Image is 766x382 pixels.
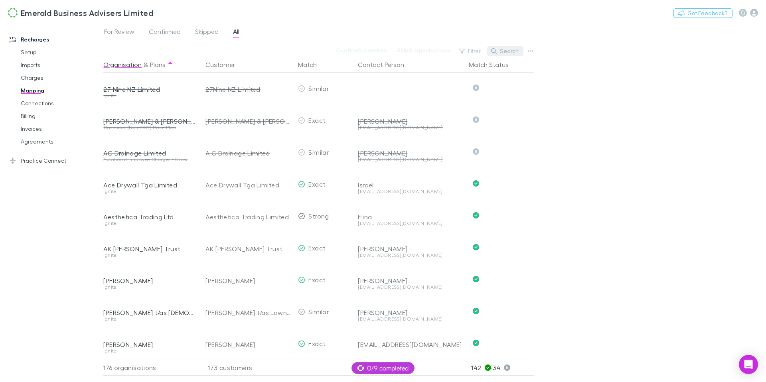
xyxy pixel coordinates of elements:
img: Emerald Business Advisers Limited's Logo [8,8,18,18]
div: [PERSON_NAME] [358,149,462,157]
div: 27Nine NZ Limited [205,73,292,105]
div: [EMAIL_ADDRESS][DOMAIN_NAME] [358,221,462,226]
button: Skip0 organisations [392,45,455,55]
span: Similar [308,308,329,315]
svg: Confirmed [473,276,479,282]
span: Exact [308,276,326,284]
a: Agreements [13,135,102,148]
div: Cashbook (Non-GST) Price Plan [103,125,196,130]
button: Search [487,46,523,56]
span: Confirmed [149,28,181,38]
a: Connections [13,97,102,110]
span: All [233,28,239,38]
a: Emerald Business Advisers Limited [3,3,158,22]
p: 142 · 34 [471,360,534,375]
div: Ignite [103,93,196,98]
button: Match [298,57,326,73]
button: Customer [205,57,245,73]
button: Organisation [103,57,142,73]
div: Ignite [103,253,196,258]
div: AC Drainage Limited [103,149,196,157]
a: Setup [13,46,102,59]
h3: Emerald Business Advisers Limited [21,8,153,18]
div: [PERSON_NAME] [205,265,292,297]
div: 176 organisations [103,360,199,376]
div: [PERSON_NAME] [358,309,462,317]
div: AK [PERSON_NAME] Trust [103,245,196,253]
div: Additional Employee Charges • Grow [103,157,196,162]
span: Similar [308,148,329,156]
svg: Confirmed [473,308,479,314]
div: Ace Drywall Tga Limited [205,169,292,201]
div: [PERSON_NAME] [205,329,292,360]
span: Strong [308,212,329,220]
svg: Skipped [473,148,479,155]
div: [PERSON_NAME] [358,117,462,125]
div: Ignite [103,349,196,353]
a: Billing [13,110,102,122]
div: A C Drainage Limited [205,137,292,169]
button: Match Status [469,57,518,73]
button: Contact Person [358,57,414,73]
a: Imports [13,59,102,71]
svg: Skipped [473,116,479,123]
a: Practice Connect [2,154,102,167]
button: Got Feedback? [673,8,732,18]
div: [EMAIL_ADDRESS][DOMAIN_NAME] [358,125,462,130]
a: Recharges [2,33,102,46]
span: Exact [308,244,326,252]
div: [PERSON_NAME] [358,277,462,285]
span: Exact [308,180,326,188]
div: [PERSON_NAME] t/as Lawns 4 U [205,297,292,329]
div: Aesthetica Trading Limited [205,201,292,233]
div: [PERSON_NAME] [358,245,462,253]
button: Confirm0 matches [331,45,392,55]
div: 27 Nine NZ Limited [103,85,196,93]
div: [EMAIL_ADDRESS][DOMAIN_NAME] [358,157,462,162]
svg: Confirmed [473,180,479,187]
div: [PERSON_NAME] t/as [DEMOGRAPHIC_DATA] 4 U Lawns [103,309,196,317]
div: Ignite [103,189,196,194]
div: AK [PERSON_NAME] Trust [205,233,292,265]
div: [EMAIL_ADDRESS][DOMAIN_NAME] [358,341,462,349]
div: [EMAIL_ADDRESS][DOMAIN_NAME] [358,317,462,321]
div: Aesthetica Trading Ltd [103,213,196,221]
div: [PERSON_NAME] [103,277,196,285]
a: Mapping [13,84,102,97]
a: Charges [13,71,102,84]
div: Israel [358,181,462,189]
div: Ace Drywall Tga Limited [103,181,196,189]
div: 173 customers [199,360,295,376]
a: Invoices [13,122,102,135]
div: Ignite [103,317,196,321]
div: Ignite [103,221,196,226]
button: Plans [150,57,166,73]
span: Similar [308,85,329,92]
svg: Confirmed [473,340,479,346]
svg: Confirmed [473,244,479,250]
div: [EMAIL_ADDRESS][DOMAIN_NAME] [358,285,462,289]
div: Open Intercom Messenger [739,355,758,374]
div: & [103,57,196,73]
span: For Review [104,28,134,38]
div: [PERSON_NAME] & [PERSON_NAME] [103,117,196,125]
svg: Confirmed [473,212,479,219]
button: Filter [455,46,486,56]
div: Elina [358,213,462,221]
div: [PERSON_NAME] & [PERSON_NAME] [205,105,292,137]
span: Skipped [195,28,219,38]
svg: Skipped [473,85,479,91]
span: Exact [308,340,326,347]
div: [EMAIL_ADDRESS][DOMAIN_NAME] [358,253,462,258]
div: Ignite [103,285,196,289]
div: [PERSON_NAME] [103,341,196,349]
span: Exact [308,116,326,124]
div: [EMAIL_ADDRESS][DOMAIN_NAME] [358,189,462,194]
